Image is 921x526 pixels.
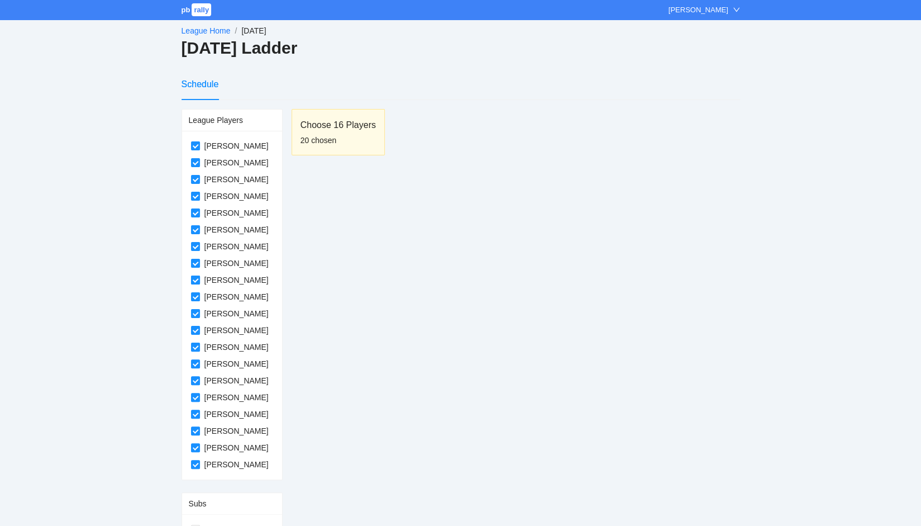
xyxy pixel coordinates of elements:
[200,442,273,454] span: [PERSON_NAME]
[200,240,273,253] span: [PERSON_NAME]
[200,140,273,152] span: [PERSON_NAME]
[300,118,376,132] div: Choose 16 Players
[733,6,740,13] span: down
[200,358,273,370] span: [PERSON_NAME]
[200,375,273,387] span: [PERSON_NAME]
[182,6,213,14] a: pbrally
[200,458,273,471] span: [PERSON_NAME]
[200,224,273,236] span: [PERSON_NAME]
[182,26,231,35] a: League Home
[300,134,376,146] div: 20 chosen
[200,190,273,202] span: [PERSON_NAME]
[182,77,219,91] div: Schedule
[189,110,275,131] div: League Players
[200,324,273,337] span: [PERSON_NAME]
[200,173,273,186] span: [PERSON_NAME]
[241,26,266,35] span: [DATE]
[669,4,728,16] div: [PERSON_NAME]
[200,257,273,269] span: [PERSON_NAME]
[182,37,740,60] h2: [DATE] Ladder
[235,26,237,35] span: /
[192,3,211,16] span: rally
[200,207,273,219] span: [PERSON_NAME]
[200,157,273,169] span: [PERSON_NAME]
[200,391,273,404] span: [PERSON_NAME]
[182,6,190,14] span: pb
[200,425,273,437] span: [PERSON_NAME]
[189,493,275,514] div: Subs
[200,274,273,286] span: [PERSON_NAME]
[200,408,273,420] span: [PERSON_NAME]
[200,341,273,353] span: [PERSON_NAME]
[200,307,273,320] span: [PERSON_NAME]
[200,291,273,303] span: [PERSON_NAME]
